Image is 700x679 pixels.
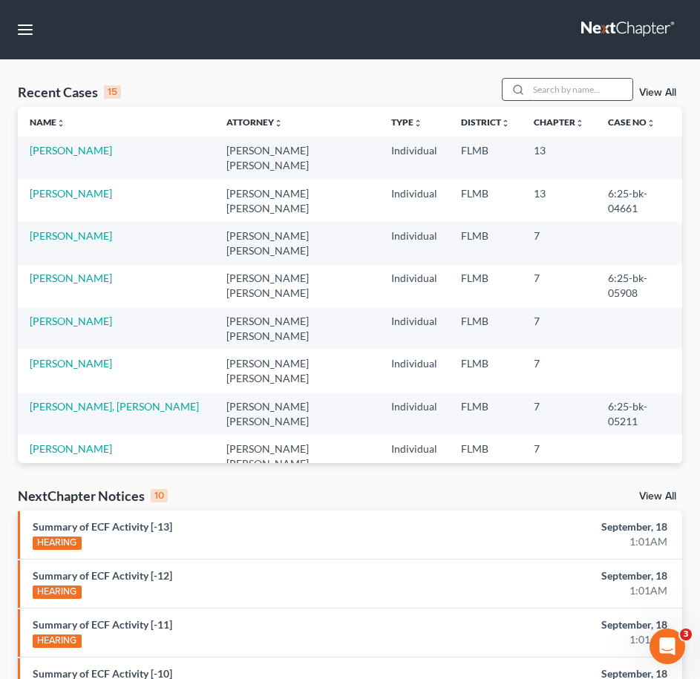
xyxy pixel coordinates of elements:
[104,85,121,99] div: 15
[449,307,522,350] td: FLMB
[379,393,449,435] td: Individual
[608,117,655,128] a: Case Nounfold_more
[522,435,596,477] td: 7
[215,137,379,179] td: [PERSON_NAME] [PERSON_NAME]
[33,537,82,550] div: HEARING
[18,487,168,505] div: NextChapter Notices
[30,442,112,455] a: [PERSON_NAME]
[596,393,682,435] td: 6:25-bk-05211
[30,187,112,200] a: [PERSON_NAME]
[33,634,82,648] div: HEARING
[461,117,510,128] a: Districtunfold_more
[413,119,422,128] i: unfold_more
[465,632,667,647] div: 1:01AM
[522,137,596,179] td: 13
[379,350,449,392] td: Individual
[30,400,199,413] a: [PERSON_NAME], [PERSON_NAME]
[522,265,596,307] td: 7
[215,222,379,264] td: [PERSON_NAME] [PERSON_NAME]
[449,180,522,222] td: FLMB
[639,88,676,98] a: View All
[449,350,522,392] td: FLMB
[30,229,112,242] a: [PERSON_NAME]
[465,534,667,549] div: 1:01AM
[529,79,632,100] input: Search by name...
[449,137,522,179] td: FLMB
[575,119,584,128] i: unfold_more
[215,307,379,350] td: [PERSON_NAME] [PERSON_NAME]
[33,520,172,533] a: Summary of ECF Activity [-13]
[501,119,510,128] i: unfold_more
[391,117,422,128] a: Typeunfold_more
[522,393,596,435] td: 7
[449,435,522,477] td: FLMB
[522,350,596,392] td: 7
[215,350,379,392] td: [PERSON_NAME] [PERSON_NAME]
[30,117,65,128] a: Nameunfold_more
[33,618,172,631] a: Summary of ECF Activity [-11]
[449,222,522,264] td: FLMB
[379,222,449,264] td: Individual
[379,180,449,222] td: Individual
[30,315,112,327] a: [PERSON_NAME]
[379,137,449,179] td: Individual
[215,435,379,477] td: [PERSON_NAME] [PERSON_NAME]
[596,180,682,222] td: 6:25-bk-04661
[379,307,449,350] td: Individual
[379,435,449,477] td: Individual
[151,489,168,502] div: 10
[379,265,449,307] td: Individual
[449,265,522,307] td: FLMB
[226,117,283,128] a: Attorneyunfold_more
[33,585,82,599] div: HEARING
[522,307,596,350] td: 7
[465,583,667,598] div: 1:01AM
[522,180,596,222] td: 13
[30,272,112,284] a: [PERSON_NAME]
[274,119,283,128] i: unfold_more
[465,519,667,534] div: September, 18
[639,491,676,502] a: View All
[650,629,685,664] iframe: Intercom live chat
[56,119,65,128] i: unfold_more
[596,265,682,307] td: 6:25-bk-05908
[449,393,522,435] td: FLMB
[215,265,379,307] td: [PERSON_NAME] [PERSON_NAME]
[18,83,121,101] div: Recent Cases
[30,144,112,157] a: [PERSON_NAME]
[215,180,379,222] td: [PERSON_NAME] [PERSON_NAME]
[534,117,584,128] a: Chapterunfold_more
[465,568,667,583] div: September, 18
[30,357,112,370] a: [PERSON_NAME]
[680,629,692,640] span: 3
[522,222,596,264] td: 7
[33,569,172,582] a: Summary of ECF Activity [-12]
[465,617,667,632] div: September, 18
[215,393,379,435] td: [PERSON_NAME] [PERSON_NAME]
[647,119,655,128] i: unfold_more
